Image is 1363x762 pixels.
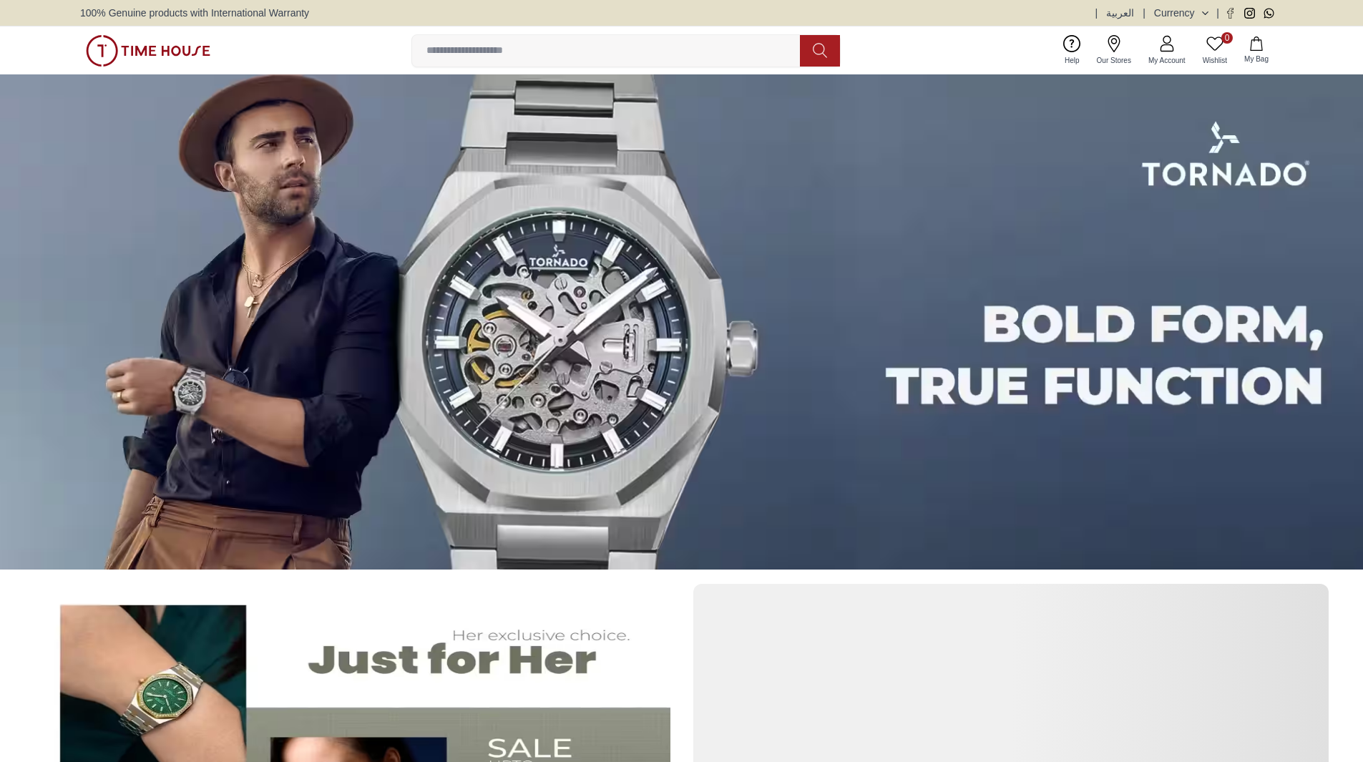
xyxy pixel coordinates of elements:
[1225,8,1236,19] a: Facebook
[80,6,309,20] span: 100% Genuine products with International Warranty
[1239,54,1274,64] span: My Bag
[1056,32,1088,69] a: Help
[1197,55,1233,66] span: Wishlist
[1244,8,1255,19] a: Instagram
[1236,34,1277,67] button: My Bag
[1088,32,1140,69] a: Our Stores
[1095,6,1098,20] span: |
[86,35,210,67] img: ...
[1059,55,1085,66] span: Help
[1143,6,1145,20] span: |
[1143,55,1191,66] span: My Account
[1221,32,1233,44] span: 0
[1091,55,1137,66] span: Our Stores
[1154,6,1201,20] div: Currency
[1264,8,1274,19] a: Whatsapp
[1216,6,1219,20] span: |
[1106,6,1134,20] button: العربية
[1194,32,1236,69] a: 0Wishlist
